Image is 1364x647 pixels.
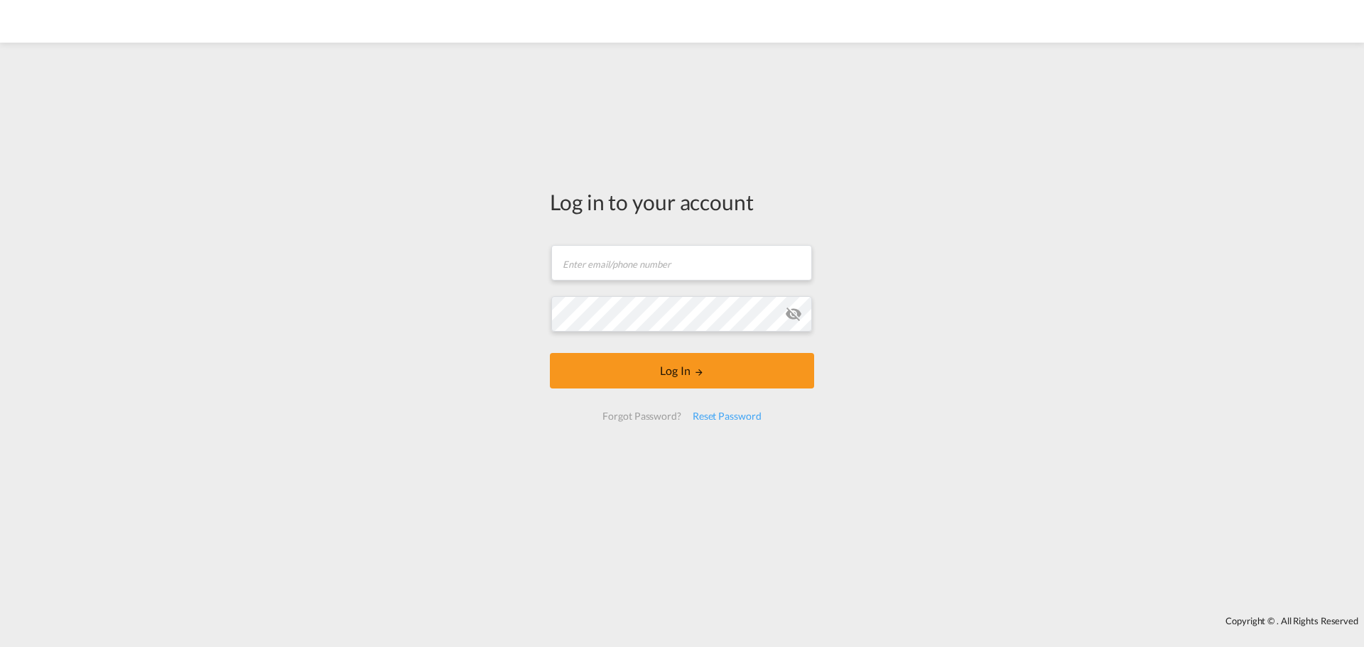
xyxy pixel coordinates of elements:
button: LOGIN [550,353,814,388]
div: Log in to your account [550,187,814,217]
div: Reset Password [687,403,767,429]
md-icon: icon-eye-off [785,305,802,322]
div: Forgot Password? [597,403,686,429]
input: Enter email/phone number [551,245,812,281]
